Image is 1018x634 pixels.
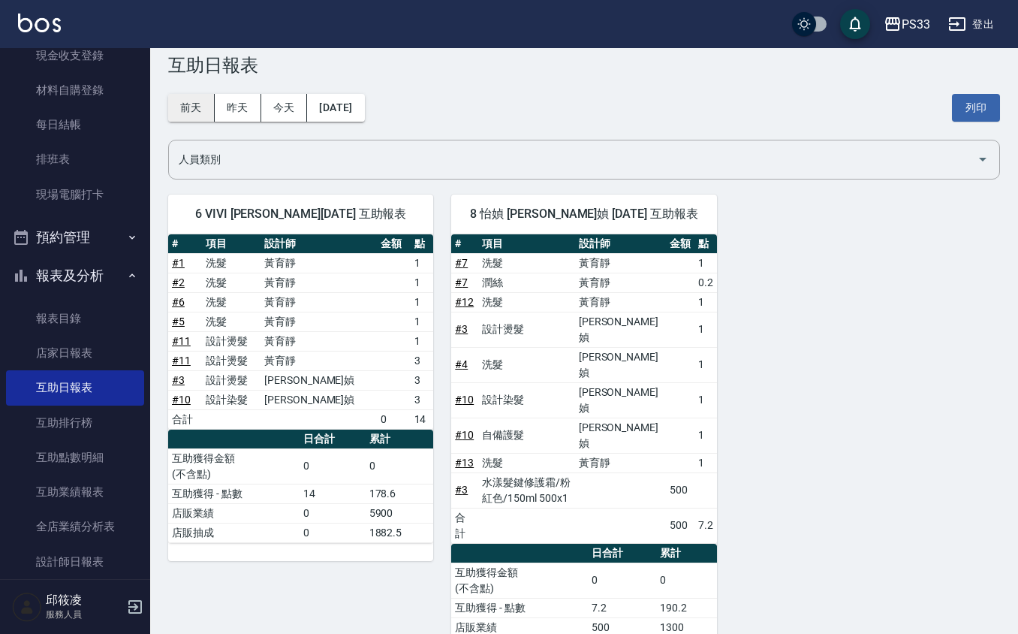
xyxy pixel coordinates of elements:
[168,484,300,503] td: 互助獲得 - 點數
[202,273,261,292] td: 洗髮
[168,430,433,543] table: a dense table
[455,457,474,469] a: #13
[575,234,666,254] th: 設計師
[656,598,716,617] td: 190.2
[307,94,364,122] button: [DATE]
[168,94,215,122] button: 前天
[202,312,261,331] td: 洗髮
[377,234,411,254] th: 金額
[202,234,261,254] th: 項目
[575,347,666,382] td: [PERSON_NAME]媜
[666,234,694,254] th: 金額
[172,335,191,347] a: #11
[694,273,717,292] td: 0.2
[840,9,870,39] button: save
[478,347,574,382] td: 洗髮
[575,382,666,418] td: [PERSON_NAME]媜
[451,234,478,254] th: #
[656,563,716,598] td: 0
[366,503,434,523] td: 5900
[261,94,308,122] button: 今天
[6,509,144,544] a: 全店業績分析表
[455,358,468,370] a: #4
[6,301,144,336] a: 報表目錄
[575,292,666,312] td: 黃育靜
[411,390,434,409] td: 3
[168,448,300,484] td: 互助獲得金額 (不含點)
[588,544,656,563] th: 日合計
[6,256,144,295] button: 報表及分析
[6,73,144,107] a: 材料自購登錄
[300,503,366,523] td: 0
[694,234,717,254] th: 點
[666,472,694,508] td: 500
[451,598,588,617] td: 互助獲得 - 點數
[411,273,434,292] td: 1
[952,94,1000,122] button: 列印
[478,453,574,472] td: 洗髮
[588,598,656,617] td: 7.2
[261,331,377,351] td: 黃育靜
[6,218,144,257] button: 預約管理
[202,351,261,370] td: 設計燙髮
[6,177,144,212] a: 現場電腦打卡
[6,142,144,177] a: 排班表
[46,608,122,621] p: 服務人員
[942,11,1000,38] button: 登出
[411,292,434,312] td: 1
[478,382,574,418] td: 設計染髮
[478,472,574,508] td: 水漾髮鍵修護霜/粉紅色/150ml 500x1
[6,475,144,509] a: 互助業績報表
[172,394,191,406] a: #10
[411,331,434,351] td: 1
[6,406,144,440] a: 互助排行榜
[46,593,122,608] h5: 邱筱凌
[300,430,366,449] th: 日合計
[455,429,474,441] a: #10
[478,418,574,453] td: 自備護髮
[6,38,144,73] a: 現金收支登錄
[168,523,300,542] td: 店販抽成
[215,94,261,122] button: 昨天
[575,453,666,472] td: 黃育靜
[172,276,185,288] a: #2
[6,370,144,405] a: 互助日報表
[6,579,144,614] a: 設計師業績分析表
[469,207,698,222] span: 8 怡媜 [PERSON_NAME]媜 [DATE] 互助報表
[202,370,261,390] td: 設計燙髮
[411,253,434,273] td: 1
[261,234,377,254] th: 設計師
[261,370,377,390] td: [PERSON_NAME]媜
[575,418,666,453] td: [PERSON_NAME]媜
[455,257,468,269] a: #7
[12,592,42,622] img: Person
[971,147,995,171] button: Open
[575,253,666,273] td: 黃育靜
[575,312,666,347] td: [PERSON_NAME]媜
[261,312,377,331] td: 黃育靜
[455,484,468,496] a: #3
[202,253,261,273] td: 洗髮
[186,207,415,222] span: 6 VIVI [PERSON_NAME][DATE] 互助報表
[300,484,366,503] td: 14
[411,409,434,429] td: 14
[175,146,971,173] input: 人員名稱
[455,276,468,288] a: #7
[455,394,474,406] a: #10
[656,544,716,563] th: 累計
[377,409,411,429] td: 0
[411,234,434,254] th: 點
[6,107,144,142] a: 每日結帳
[694,292,717,312] td: 1
[478,292,574,312] td: 洗髮
[202,331,261,351] td: 設計燙髮
[455,323,468,335] a: #3
[300,448,366,484] td: 0
[694,382,717,418] td: 1
[478,273,574,292] td: 潤絲
[451,508,478,543] td: 合計
[666,508,694,543] td: 500
[172,315,185,328] a: #5
[694,312,717,347] td: 1
[478,312,574,347] td: 設計燙髮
